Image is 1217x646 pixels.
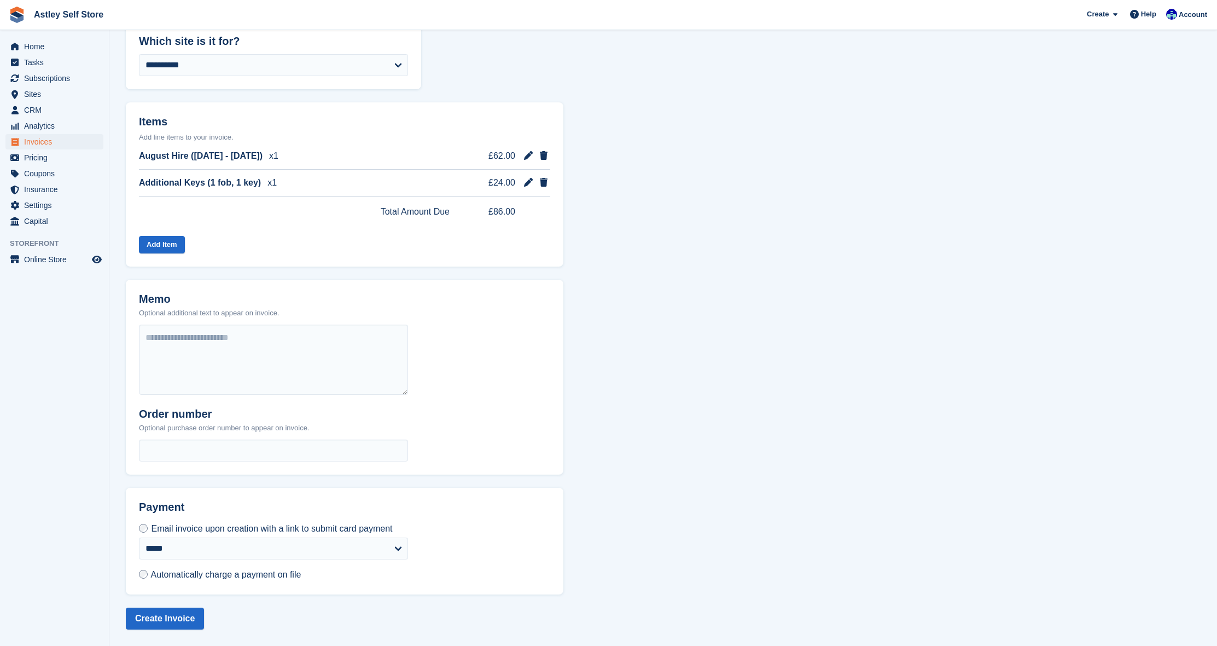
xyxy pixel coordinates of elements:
button: Add Item [139,236,185,254]
span: x1 [267,176,277,189]
span: Automatically charge a payment on file [151,570,301,579]
a: menu [5,182,103,197]
span: Home [24,39,90,54]
span: Total Amount Due [381,205,450,218]
a: menu [5,71,103,86]
a: menu [5,150,103,165]
span: Online Store [24,252,90,267]
a: menu [5,118,103,134]
p: Optional purchase order number to appear on invoice. [139,423,309,434]
h2: Items [139,116,550,130]
span: Sites [24,86,90,102]
span: Settings [24,198,90,213]
a: menu [5,39,103,54]
a: menu [5,55,103,70]
span: £62.00 [474,149,515,163]
span: Subscriptions [24,71,90,86]
h2: Which site is it for? [139,35,408,48]
img: stora-icon-8386f47178a22dfd0bd8f6a31ec36ba5ce8667c1dd55bd0f319d3a0aa187defe.svg [9,7,25,23]
span: Additional Keys (1 fob, 1 key) [139,176,261,189]
button: Create Invoice [126,608,204,630]
span: Account [1179,9,1207,20]
a: Preview store [90,253,103,266]
span: Storefront [10,238,109,249]
span: Email invoice upon creation with a link to submit card payment [151,524,392,533]
a: menu [5,166,103,181]
span: £24.00 [474,176,515,189]
span: August Hire ([DATE] - [DATE]) [139,149,263,163]
a: menu [5,102,103,118]
a: menu [5,86,103,102]
span: £86.00 [474,205,515,218]
span: Pricing [24,150,90,165]
input: Automatically charge a payment on file [139,570,148,579]
p: Optional additional text to appear on invoice. [139,308,279,319]
a: menu [5,198,103,213]
span: CRM [24,102,90,118]
span: x1 [269,149,278,163]
span: Create [1087,9,1109,20]
a: menu [5,214,103,229]
span: Help [1141,9,1156,20]
a: Astley Self Store [30,5,108,24]
img: Gemma Parkinson [1166,9,1177,20]
span: Capital [24,214,90,229]
h2: Payment [139,501,408,522]
span: Analytics [24,118,90,134]
h2: Memo [139,293,279,305]
a: menu [5,134,103,149]
span: Invoices [24,134,90,149]
input: Email invoice upon creation with a link to submit card payment [139,524,148,533]
p: Add line items to your invoice. [139,132,550,143]
a: menu [5,252,103,267]
span: Tasks [24,55,90,70]
span: Insurance [24,182,90,197]
h2: Order number [139,408,309,420]
span: Coupons [24,166,90,181]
